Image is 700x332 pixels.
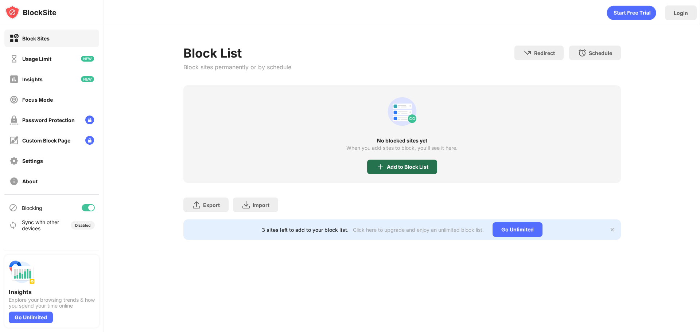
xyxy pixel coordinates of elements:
img: blocking-icon.svg [9,203,17,212]
div: Insights [22,76,43,82]
div: Click here to upgrade and enjoy an unlimited block list. [353,227,484,233]
img: new-icon.svg [81,56,94,62]
div: Login [674,10,688,16]
img: sync-icon.svg [9,221,17,230]
div: Usage Limit [22,56,51,62]
div: Disabled [75,223,90,227]
img: x-button.svg [609,227,615,233]
img: logo-blocksite.svg [5,5,57,20]
div: Block sites permanently or by schedule [183,63,291,71]
img: focus-off.svg [9,95,19,104]
div: Go Unlimited [493,222,542,237]
div: Insights [9,288,95,296]
div: Block Sites [22,35,50,42]
div: When you add sites to block, you’ll see it here. [346,145,458,151]
div: Settings [22,158,43,164]
div: Custom Block Page [22,137,70,144]
div: 3 sites left to add to your block list. [262,227,349,233]
div: Explore your browsing trends & how you spend your time online [9,297,95,309]
div: animation [607,5,656,20]
img: time-usage-off.svg [9,54,19,63]
img: push-insights.svg [9,259,35,285]
div: Password Protection [22,117,75,123]
img: new-icon.svg [81,76,94,82]
div: Block List [183,46,291,60]
div: No blocked sites yet [183,138,621,144]
div: Import [253,202,269,208]
img: about-off.svg [9,177,19,186]
img: customize-block-page-off.svg [9,136,19,145]
div: Blocking [22,205,42,211]
img: insights-off.svg [9,75,19,84]
div: Schedule [589,50,612,56]
img: block-on.svg [9,34,19,43]
img: lock-menu.svg [85,136,94,145]
div: About [22,178,38,184]
div: Add to Block List [387,164,428,170]
img: lock-menu.svg [85,116,94,124]
div: animation [385,94,420,129]
img: password-protection-off.svg [9,116,19,125]
div: Focus Mode [22,97,53,103]
div: Go Unlimited [9,312,53,323]
img: settings-off.svg [9,156,19,165]
div: Export [203,202,220,208]
div: Redirect [534,50,555,56]
div: Sync with other devices [22,219,59,231]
